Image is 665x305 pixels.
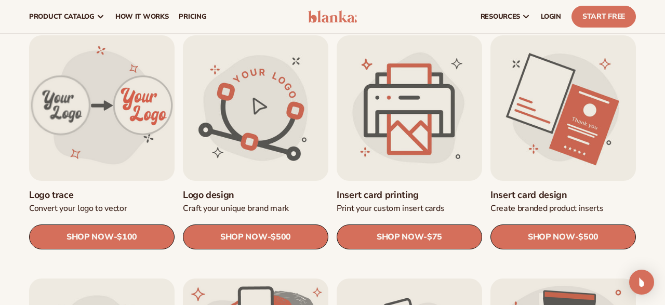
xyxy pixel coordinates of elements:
span: SHOP NOW [220,232,267,242]
span: $500 [578,232,598,242]
a: SHOP NOW- $500 [490,224,636,249]
a: SHOP NOW- $500 [183,224,328,249]
span: SHOP NOW [528,232,575,242]
a: SHOP NOW- $75 [337,224,482,249]
a: SHOP NOW- $100 [29,224,175,249]
span: product catalog [29,12,95,21]
span: $500 [271,232,291,242]
a: Insert card design [490,189,636,201]
div: Open Intercom Messenger [629,270,654,295]
img: logo [308,10,357,23]
span: How It Works [115,12,169,21]
a: Logo design [183,189,328,201]
a: Insert card printing [337,189,482,201]
span: pricing [179,12,206,21]
a: Start Free [571,6,636,28]
span: SHOP NOW [377,232,423,242]
span: $75 [427,232,442,242]
span: resources [481,12,520,21]
span: LOGIN [541,12,561,21]
span: SHOP NOW [66,232,113,242]
span: $100 [117,232,137,242]
a: Logo trace [29,189,175,201]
